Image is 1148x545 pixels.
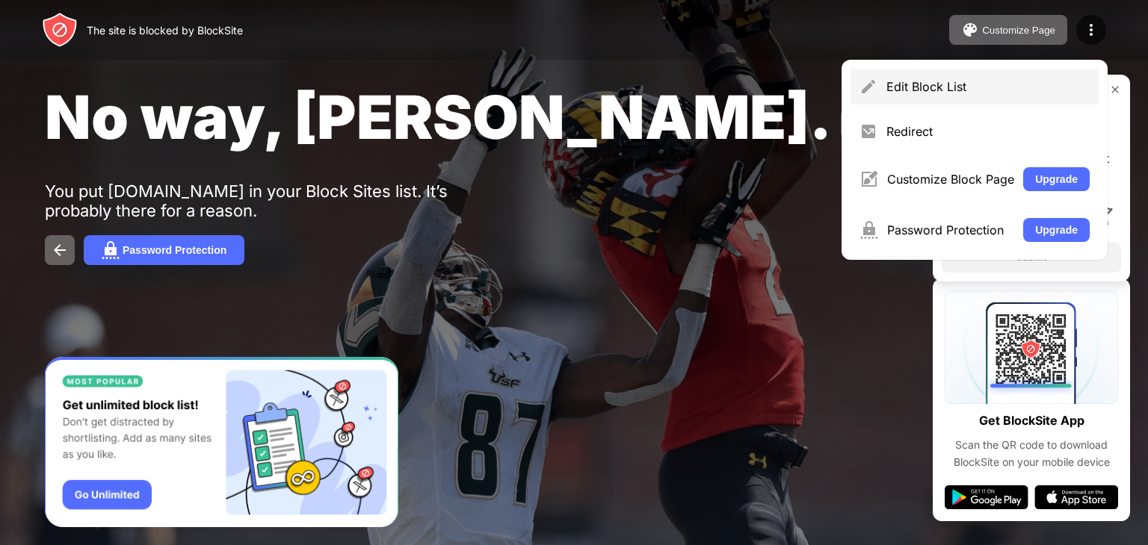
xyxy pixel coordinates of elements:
[102,241,120,259] img: password.svg
[45,357,398,528] iframe: Banner
[887,172,1014,187] div: Customize Block Page
[42,12,78,48] img: header-logo.svg
[961,21,979,39] img: pallet.svg
[860,170,878,188] img: menu-customize.svg
[945,485,1028,509] img: google-play.svg
[1034,485,1118,509] img: app-store.svg
[945,290,1118,404] img: qrcode.svg
[87,24,243,37] div: The site is blocked by BlockSite
[45,81,832,153] span: No way, [PERSON_NAME].
[1109,84,1121,96] img: rate-us-close.svg
[1082,21,1100,39] img: menu-icon.svg
[886,124,1090,139] div: Redirect
[1023,167,1090,191] button: Upgrade
[45,181,507,220] div: You put [DOMAIN_NAME] in your Block Sites list. It’s probably there for a reason.
[945,437,1118,470] div: Scan the QR code to download BlockSite on your mobile device
[51,241,69,259] img: back.svg
[887,222,1014,237] div: Password Protection
[860,122,877,140] img: menu-redirect.svg
[949,15,1067,45] button: Customize Page
[979,410,1084,432] div: Get BlockSite App
[123,244,226,256] div: Password Protection
[886,79,1090,94] div: Edit Block List
[860,221,878,239] img: menu-password.svg
[84,235,244,265] button: Password Protection
[1023,218,1090,242] button: Upgrade
[982,25,1055,36] div: Customize Page
[860,78,877,96] img: menu-pencil.svg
